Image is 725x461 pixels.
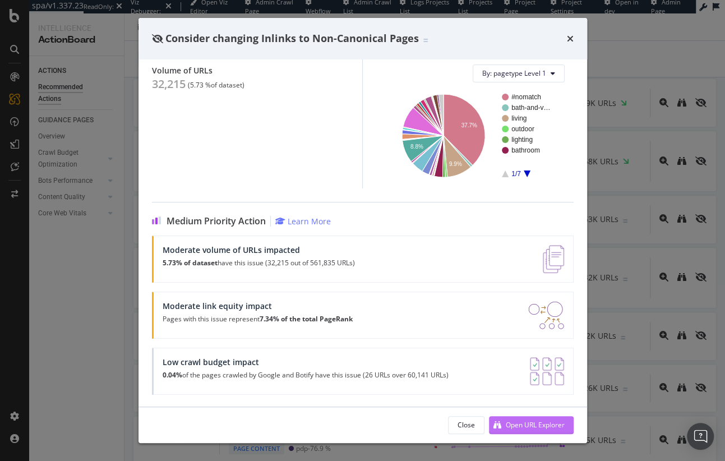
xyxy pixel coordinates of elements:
div: Moderate link equity impact [163,301,353,311]
img: AY0oso9MOvYAAAAASUVORK5CYII= [530,357,564,385]
button: Open URL Explorer [489,416,574,434]
p: of the pages crawled by Google and Botify have this issue (26 URLs over 60,141 URLs) [163,371,449,379]
text: bathroom [511,146,540,154]
div: ( 5.73 % of dataset ) [188,81,244,89]
div: 32,215 [152,77,186,91]
span: Medium Priority Action [167,216,266,227]
div: Volume of URLs [152,66,349,75]
div: Low crawl budget impact [163,357,449,367]
p: Pages with this issue represent [163,315,353,323]
strong: 7.34% of the total PageRank [260,314,353,324]
text: living [511,114,527,122]
text: 9.9% [449,160,462,167]
p: have this issue (32,215 out of 561,835 URLs) [163,259,355,267]
button: By: pagetype Level 1 [473,64,565,82]
text: 1/7 [511,170,521,178]
div: Open Intercom Messenger [687,423,714,450]
text: 37.7% [461,122,477,128]
img: Equal [423,39,428,42]
button: Close [448,416,484,434]
text: bath-and-v… [511,104,550,112]
svg: A chart. [385,91,562,179]
strong: 0.04% [163,370,182,380]
a: Learn More [275,216,331,227]
div: Learn More [288,216,331,227]
div: modal [138,18,587,443]
span: By: pagetype Level 1 [482,68,546,78]
div: Open URL Explorer [506,420,565,430]
div: Close [458,420,475,430]
strong: 5.73% of dataset [163,258,218,268]
text: 8.8% [410,144,423,150]
text: #nomatch [511,93,541,101]
span: Consider changing Inlinks to Non-Canonical Pages [165,31,419,45]
text: outdoor [511,125,534,133]
img: e5DMFwAAAABJRU5ErkJggg== [543,245,564,273]
text: lighting [511,136,533,144]
div: eye-slash [152,34,163,43]
img: DDxVyA23.png [528,301,564,329]
div: Moderate volume of URLs impacted [163,245,355,255]
div: times [567,31,574,46]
